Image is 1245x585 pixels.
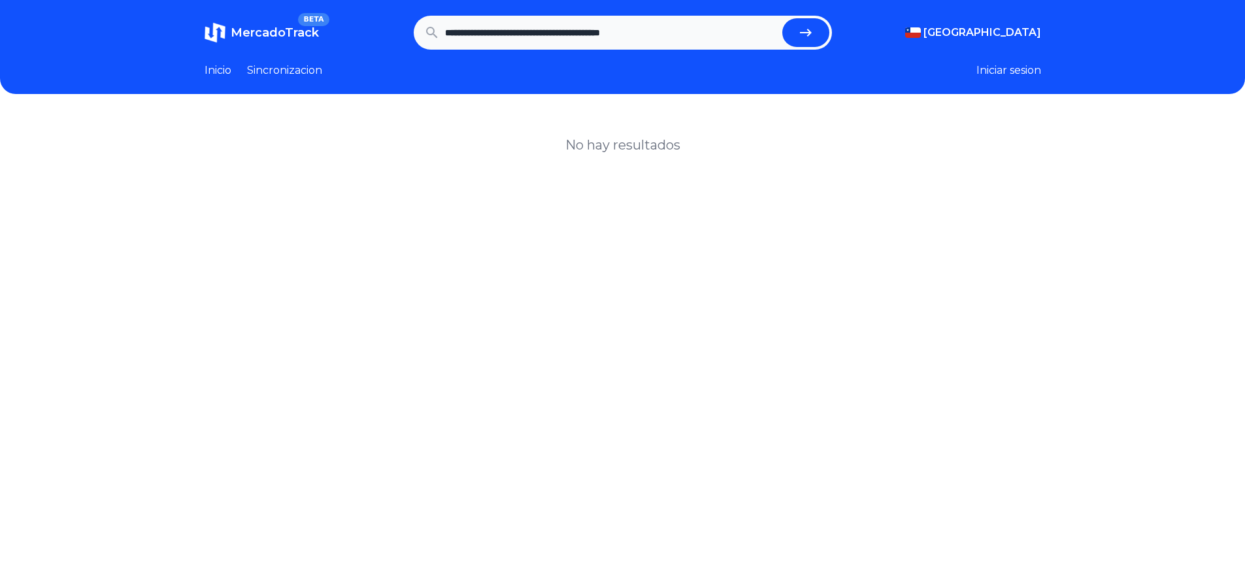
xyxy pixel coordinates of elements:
[923,25,1041,40] span: [GEOGRAPHIC_DATA]
[565,136,680,154] h1: No hay resultados
[905,25,1041,40] button: [GEOGRAPHIC_DATA]
[976,63,1041,78] button: Iniciar sesion
[205,63,231,78] a: Inicio
[905,27,921,38] img: Chile
[247,63,322,78] a: Sincronizacion
[298,13,329,26] span: BETA
[205,22,319,43] a: MercadoTrackBETA
[231,25,319,40] span: MercadoTrack
[205,22,225,43] img: MercadoTrack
